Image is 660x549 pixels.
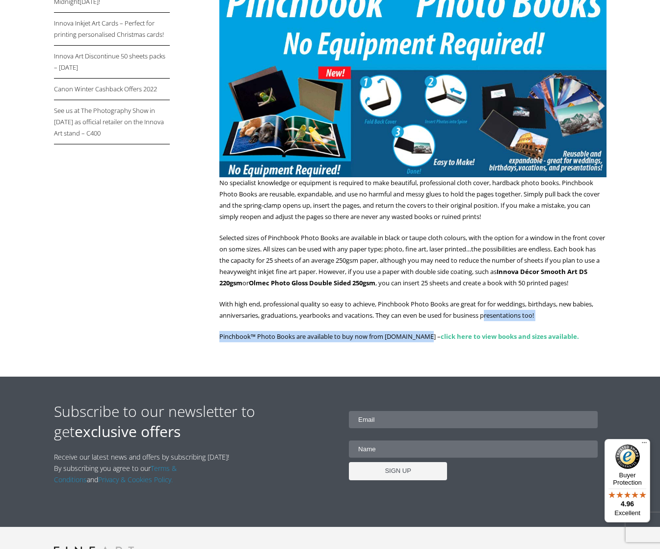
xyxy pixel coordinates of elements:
[219,331,606,342] p: Pinchbook™ Photo Books are available to buy now from [DOMAIN_NAME] –
[349,411,598,428] input: Email
[605,439,650,522] button: Trusted Shops TrustmarkBuyer Protection4.96Excellent
[621,500,634,508] span: 4.96
[54,79,170,100] a: Canon Winter Cashback Offers 2022
[54,464,177,484] a: Terms & Conditions
[219,177,606,222] p: No specialist knowledge or equipment is required to make beautiful, professional cloth cover, har...
[219,267,587,287] a: Innova Décor Smooth Art DS 220gsm
[219,299,606,321] p: With high end, professional quality so easy to achieve, Pinchbook Photo Books are great for for w...
[75,421,181,441] strong: exclusive offers
[54,100,170,144] a: See us at The Photography Show in [DATE] as official retailer on the Innova Art stand – C400
[605,471,650,486] p: Buyer Protection
[441,332,579,341] a: click here to view books and sizes available.
[349,440,598,458] input: Name
[98,475,173,484] a: Privacy & Cookies Policy.
[638,439,650,451] button: Menu
[54,401,330,441] h2: Subscribe to our newsletter to get
[249,278,375,287] a: Olmec Photo Gloss Double Sided 250gsm
[615,444,640,469] img: Trusted Shops Trustmark
[54,13,170,46] a: Innova Inkjet Art Cards – Perfect for printing personalised Christmas cards!
[219,232,606,289] p: Selected sizes of Pinchbook Photo Books are available in black or taupe cloth colours, with the o...
[54,451,235,485] p: Receive our latest news and offers by subscribing [DATE]! By subscribing you agree to our and
[605,509,650,517] p: Excellent
[349,462,447,480] input: SIGN UP
[54,46,170,79] a: Innova Art Discontinue 50 sheets packs – [DATE]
